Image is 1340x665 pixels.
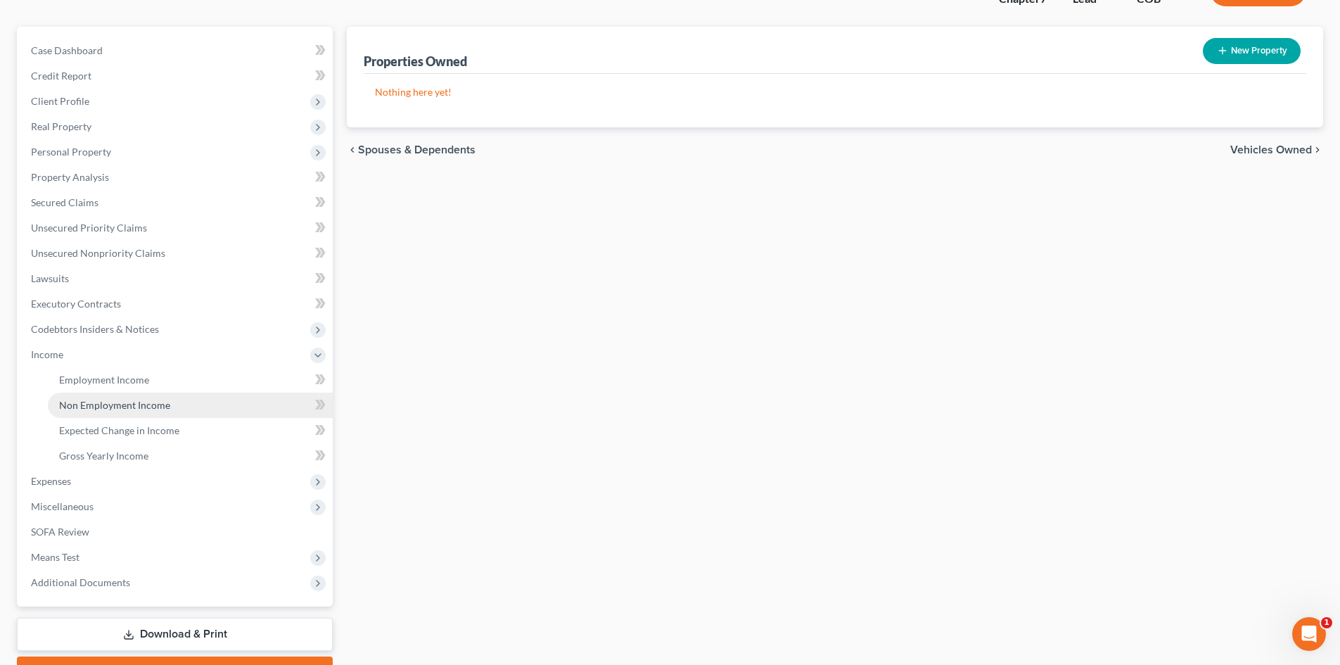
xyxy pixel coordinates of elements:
span: Real Property [31,120,91,132]
a: Executory Contracts [20,291,333,317]
a: Unsecured Nonpriority Claims [20,241,333,266]
span: Miscellaneous [31,500,94,512]
a: Non Employment Income [48,393,333,418]
a: Case Dashboard [20,38,333,63]
button: Vehicles Owned chevron_right [1230,144,1323,156]
span: Means Test [31,551,79,563]
span: Codebtors Insiders & Notices [31,323,159,335]
p: Nothing here yet! [375,85,1295,99]
span: Expected Change in Income [59,424,179,436]
a: SOFA Review [20,519,333,545]
span: Vehicles Owned [1230,144,1312,156]
button: New Property [1203,38,1301,64]
span: Income [31,348,63,360]
div: Properties Owned [364,53,467,70]
a: Unsecured Priority Claims [20,215,333,241]
span: Gross Yearly Income [59,450,148,462]
a: Employment Income [48,367,333,393]
iframe: Intercom live chat [1292,617,1326,651]
span: Unsecured Nonpriority Claims [31,247,165,259]
span: Non Employment Income [59,399,170,411]
i: chevron_right [1312,144,1323,156]
a: Property Analysis [20,165,333,190]
a: Expected Change in Income [48,418,333,443]
span: Expenses [31,475,71,487]
span: Unsecured Priority Claims [31,222,147,234]
span: Lawsuits [31,272,69,284]
span: Credit Report [31,70,91,82]
span: Spouses & Dependents [358,144,476,156]
i: chevron_left [347,144,358,156]
span: Property Analysis [31,171,109,183]
span: Executory Contracts [31,298,121,310]
span: Additional Documents [31,576,130,588]
a: Credit Report [20,63,333,89]
a: Lawsuits [20,266,333,291]
a: Download & Print [17,618,333,651]
button: chevron_left Spouses & Dependents [347,144,476,156]
span: Employment Income [59,374,149,386]
a: Secured Claims [20,190,333,215]
span: SOFA Review [31,526,89,538]
span: Case Dashboard [31,44,103,56]
a: Gross Yearly Income [48,443,333,469]
span: Secured Claims [31,196,98,208]
span: Personal Property [31,146,111,158]
span: Client Profile [31,95,89,107]
span: 1 [1321,617,1332,628]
